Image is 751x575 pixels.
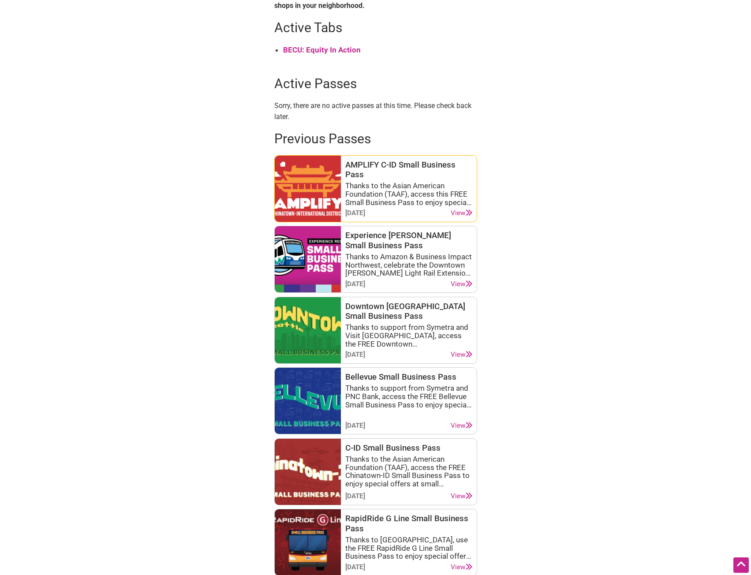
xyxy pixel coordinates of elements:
img: AMPLIFY - Chinatown-International District [275,156,341,222]
div: Thanks to support from Symetra and Visit [GEOGRAPHIC_DATA], access the FREE Downtown [GEOGRAPHIC_... [345,323,472,348]
h3: Bellevue Small Business Pass [345,372,472,382]
p: Sorry, there are no active passes at this time. Please check back later. [274,100,477,123]
div: [DATE] [345,209,365,217]
a: BECU: Equity In Action [283,45,361,54]
h3: RapidRide G Line Small Business Pass [345,514,472,534]
a: View [451,280,472,288]
div: Thanks to [GEOGRAPHIC_DATA], use the FREE RapidRide G Line Small Business Pass to enjoy special o... [345,536,472,560]
a: View [451,209,472,217]
div: Thanks to support from Symetra and PNC Bank, access the FREE Bellevue Small Business Pass to enjo... [345,384,472,409]
a: View [451,492,472,500]
img: Downtown Seattle Small Business Pass [275,297,341,363]
h3: Downtown [GEOGRAPHIC_DATA] Small Business Pass [345,302,472,321]
div: [DATE] [345,563,365,571]
h3: C-ID Small Business Pass [345,443,472,453]
div: [DATE] [345,422,365,430]
div: Thanks to Amazon & Business Impact Northwest, celebrate the Downtown [PERSON_NAME] Light Rail Ext... [345,253,472,277]
h2: Active Passes [274,75,477,93]
a: View [451,422,472,430]
a: View [451,563,472,571]
img: Experience Redmond Small Business Pass [275,226,341,292]
img: Chinatown-ID Small Business Pass [275,439,341,505]
h3: AMPLIFY C-ID Small Business Pass [345,160,472,180]
div: Scroll Back to Top [733,557,749,573]
h3: Experience [PERSON_NAME] Small Business Pass [345,231,472,250]
div: [DATE] [345,492,365,500]
h2: Active Tabs [274,19,477,37]
div: Thanks to the Asian American Foundation (TAAF), access the FREE Chinatown-ID Small Business Pass ... [345,455,472,488]
div: [DATE] [345,351,365,359]
img: Bellevue Small Business Pass [275,368,341,434]
div: [DATE] [345,280,365,288]
div: Thanks to the Asian American Foundation (TAAF), access this FREE Small Business Pass to enjoy spe... [345,182,472,206]
a: View [451,351,472,359]
h2: Previous Passes [274,130,477,148]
